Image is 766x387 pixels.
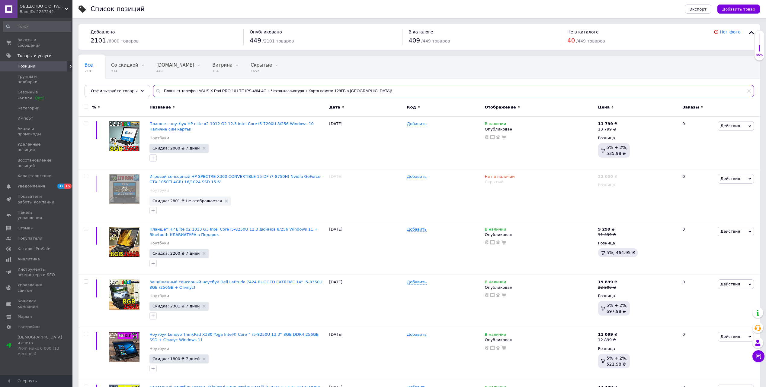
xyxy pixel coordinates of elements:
[328,327,405,380] div: [DATE]
[18,256,40,262] span: Аналитика
[18,246,50,252] span: Каталог ProSale
[717,5,760,14] button: Добавить товар
[109,121,139,151] img: Планшет-ноутбук HP elite x2 1012 G2 12.3 Intel Core i5-7200U 8/256 Windows 10 Наличие сим карты!
[607,309,626,314] span: 697.98 ₴
[20,9,72,14] div: Ваш ID: 2257242
[156,62,194,68] span: [DOMAIN_NAME]
[598,332,617,337] div: ₴
[18,173,52,179] span: Характеристики
[607,356,628,360] span: 5% + 2%,
[485,337,595,343] div: Опубликован
[485,174,515,181] span: Нет в наличии
[598,232,616,238] div: 11 499 ₴
[485,332,506,338] span: В наличии
[720,176,740,181] span: Действия
[18,225,34,231] span: Отзывы
[152,146,200,150] span: Скидка: 2000 ₴ 7 дней
[251,69,272,74] span: 1652
[598,121,617,127] div: ₴
[109,174,139,204] img: Игровой сенсорный HP SPECTRE X360 CONVERTIBLE 15-DF i7-8750H( Nvidia GeForce GTX 1050Ti 4GB) 16/1...
[679,169,716,222] div: 0
[752,350,764,362] button: Чат с покупателем
[18,194,56,205] span: Показатели работы компании
[329,105,340,110] span: Дата
[149,293,169,299] a: Ноутбуки
[598,135,677,141] div: Розница
[485,280,506,286] span: В наличии
[18,37,56,48] span: Заказы и сообщения
[20,4,65,9] span: ОБЩЕСТВО С ОГРАНИЧЕННОЙ ОТВЕТСТВЕННОСТЬЮ "АДРОНИКС ТРЕЙДИНГ"
[598,293,677,299] div: Розница
[409,37,420,44] span: 409
[679,327,716,380] div: 0
[57,184,64,189] span: 32
[598,227,611,231] b: 9 299
[485,232,595,238] div: Опубликован
[92,105,96,110] span: %
[598,346,677,351] div: Розница
[18,184,45,189] span: Уведомления
[722,7,755,11] span: Добавить товар
[598,337,617,343] div: 12 899 ₴
[250,30,282,34] span: Опубликовано
[18,298,56,309] span: Кошелек компании
[685,5,711,14] button: Экспорт
[328,117,405,169] div: [DATE]
[720,334,740,339] span: Действия
[18,105,40,111] span: Категории
[149,332,319,342] a: Ноутбук Lenovo ThinkPad X380 Yoga Intel® Core™ i5-8250U 13.3'' 8GB DDR4 256GB SSD + Стилус Window...
[85,85,126,91] span: Опубликованные
[3,21,71,32] input: Поиск
[407,332,427,337] span: Добавить
[149,121,314,131] span: Планшет-ноутбук HP elite x2 1012 G2 12.3 Intel Core i5-7200U 8/256 Windows 10 Наличие сим карты!
[407,121,427,126] span: Добавить
[607,145,628,150] span: 5% + 2%,
[407,174,427,179] span: Добавить
[485,127,595,132] div: Опубликован
[409,30,433,34] span: В каталоге
[91,89,138,93] span: Отфильтруйте товары
[18,210,56,221] span: Панель управления
[598,241,677,246] div: Розница
[18,64,35,69] span: Позиции
[18,236,42,241] span: Покупатели
[485,285,595,290] div: Опубликован
[407,105,416,110] span: Код
[607,151,626,156] span: 535.98 ₴
[485,105,516,110] span: Отображение
[18,158,56,168] span: Восстановление позиций
[598,174,617,179] div: ₴
[149,227,318,237] span: Планшет HP Elite x2 1013 G3 Intel Core I5-8250U 12.3 дюймов 8/256 Windows 11 + Bluetooth КЛАВИАТУ...
[149,188,169,193] a: Ноутбуки
[679,275,716,327] div: 0
[107,39,139,43] span: / 6000 товаров
[18,314,33,319] span: Маркет
[212,62,232,68] span: Витрина
[607,250,635,255] span: 5%, 464.95 ₴
[598,182,677,188] div: Розница
[109,332,139,362] img: Ноутбук Lenovo ThinkPad X380 Yoga Intel® Core™ i5-8250U 13.3'' 8GB DDR4 256GB SSD + Стилус Window...
[149,105,171,110] span: Название
[328,275,405,327] div: [DATE]
[679,117,716,169] div: 0
[598,105,610,110] span: Цена
[152,199,222,203] span: Скидка: 2801 ₴ Не отображается
[152,251,200,255] span: Скидка: 2200 ₴ 7 дней
[149,280,322,290] span: Защищенный сенсорный ноутбук Dell Latitude 7424 RUGGED EXTREME 14'' i5-8350U 8GB /256GB + Стилус!
[679,222,716,275] div: 0
[598,174,613,179] b: 22 000
[64,184,71,189] span: 15
[85,62,93,68] span: Все
[485,121,506,128] span: В наличии
[755,53,764,57] div: 35%
[690,7,707,11] span: Экспорт
[153,85,754,97] input: Поиск по названию позиции, артикулу и поисковым запросам
[720,229,740,234] span: Действия
[91,37,106,44] span: 2101
[485,179,595,185] div: Скрытый
[262,39,294,43] span: / 2101 товаров
[91,6,145,12] div: Список позиций
[18,142,56,153] span: Удаленные позиции
[18,53,52,58] span: Товары и услуги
